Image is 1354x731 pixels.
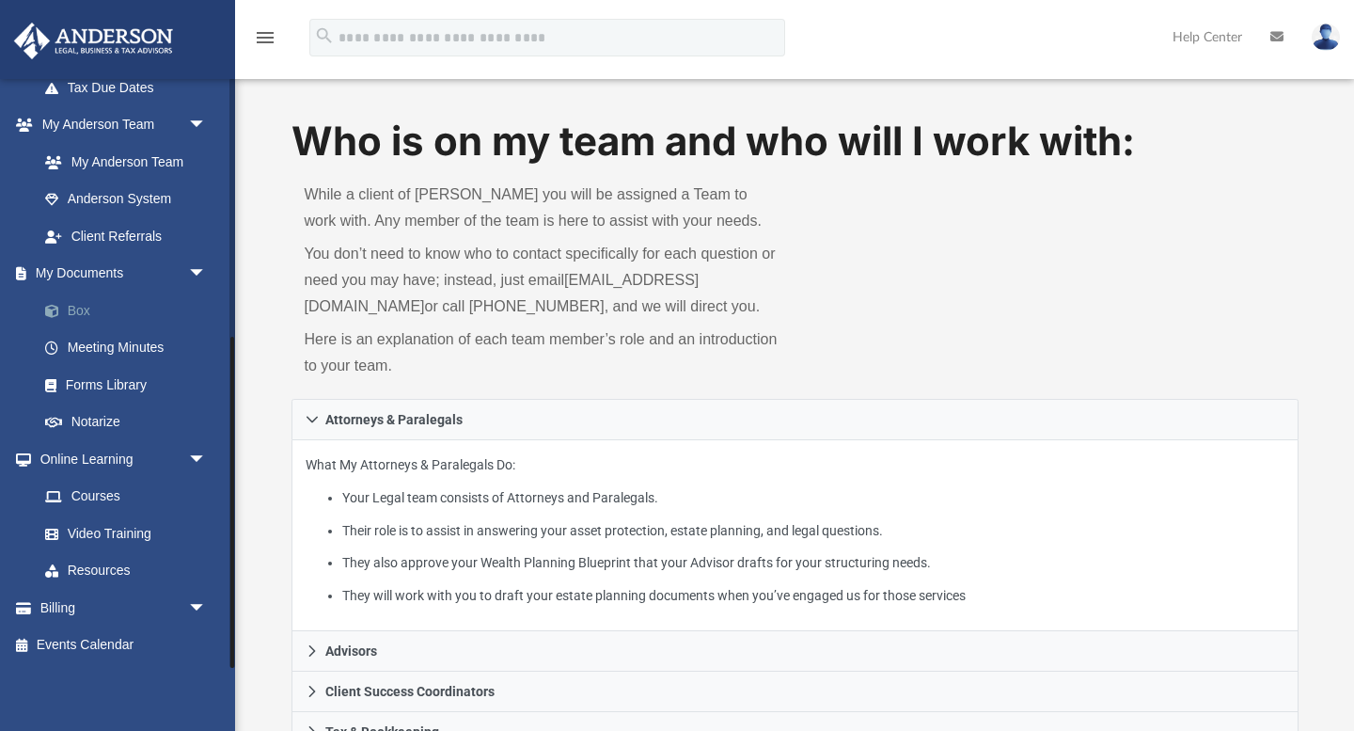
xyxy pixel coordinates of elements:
[342,519,1284,543] li: Their role is to assist in answering your asset protection, estate planning, and legal questions.
[291,114,1299,169] h1: Who is on my team and who will I work with:
[254,26,276,49] i: menu
[291,631,1299,672] a: Advisors
[26,217,226,255] a: Client Referrals
[291,399,1299,440] a: Attorneys & Paralegals
[26,329,235,367] a: Meeting Minutes
[13,106,226,144] a: My Anderson Teamarrow_drop_down
[26,552,226,590] a: Resources
[305,326,782,379] p: Here is an explanation of each team member’s role and an introduction to your team.
[254,36,276,49] a: menu
[291,672,1299,712] a: Client Success Coordinators
[314,25,335,46] i: search
[13,440,226,478] a: Online Learningarrow_drop_down
[306,453,1284,607] p: What My Attorneys & Paralegals Do:
[13,627,235,664] a: Events Calendar
[305,182,782,234] p: While a client of [PERSON_NAME] you will be assigned a Team to work with. Any member of the team ...
[342,551,1284,575] li: They also approve your Wealth Planning Blueprint that your Advisor drafts for your structuring ne...
[13,589,235,627] a: Billingarrow_drop_down
[26,478,226,516] a: Courses
[342,584,1284,608] li: They will work with you to draft your estate planning documents when you’ve engaged us for those ...
[26,143,216,181] a: My Anderson Team
[325,685,495,698] span: Client Success Coordinators
[26,292,235,329] a: Box
[188,255,226,294] span: arrow_drop_down
[26,69,235,106] a: Tax Due Dates
[305,241,782,320] p: You don’t need to know who to contact specifically for each question or need you may have; instea...
[188,589,226,628] span: arrow_drop_down
[291,440,1299,631] div: Attorneys & Paralegals
[342,486,1284,510] li: Your Legal team consists of Attorneys and Paralegals.
[325,644,377,658] span: Advisors
[26,515,216,552] a: Video Training
[13,255,235,293] a: My Documentsarrow_drop_down
[26,404,235,441] a: Notarize
[1312,24,1340,51] img: User Pic
[188,106,226,145] span: arrow_drop_down
[188,440,226,479] span: arrow_drop_down
[26,181,226,218] a: Anderson System
[8,23,179,59] img: Anderson Advisors Platinum Portal
[325,413,463,426] span: Attorneys & Paralegals
[26,366,226,404] a: Forms Library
